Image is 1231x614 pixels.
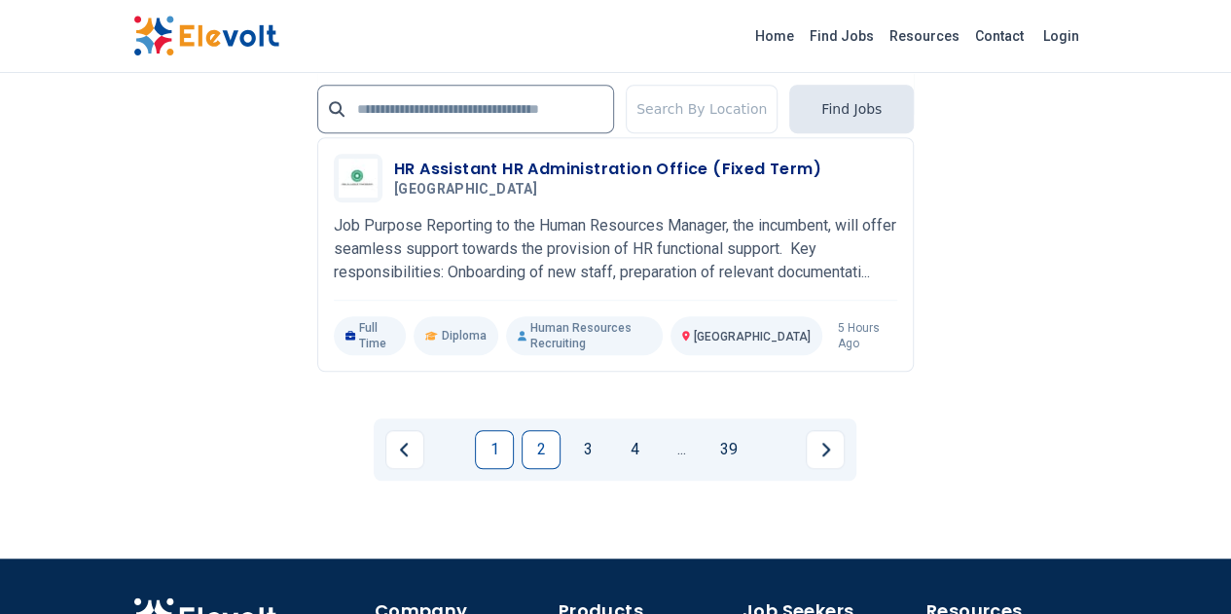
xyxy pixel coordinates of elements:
[334,316,406,355] p: Full Time
[838,320,897,351] p: 5 hours ago
[334,214,897,284] p: Job Purpose Reporting to the Human Resources Manager, the incumbent, will offer seamless support ...
[1032,17,1091,55] a: Login
[385,430,424,469] a: Previous page
[662,430,701,469] a: Jump forward
[1134,521,1231,614] iframe: Chat Widget
[802,20,882,52] a: Find Jobs
[806,430,845,469] a: Next page
[522,430,561,469] a: Page 2 is your current page
[615,430,654,469] a: Page 4
[747,20,802,52] a: Home
[339,159,378,198] img: Aga khan University
[394,158,821,181] h3: HR Assistant HR Administration Office (Fixed Term)
[475,430,514,469] a: Page 1
[882,20,967,52] a: Resources
[967,20,1032,52] a: Contact
[442,328,487,343] span: Diploma
[708,430,747,469] a: Page 39
[133,16,279,56] img: Elevolt
[385,430,845,469] ul: Pagination
[506,316,663,355] p: Human Resources Recruiting
[334,154,897,355] a: Aga khan UniversityHR Assistant HR Administration Office (Fixed Term)[GEOGRAPHIC_DATA]Job Purpose...
[694,330,811,343] span: [GEOGRAPHIC_DATA]
[789,85,914,133] button: Find Jobs
[394,181,537,199] span: [GEOGRAPHIC_DATA]
[568,430,607,469] a: Page 3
